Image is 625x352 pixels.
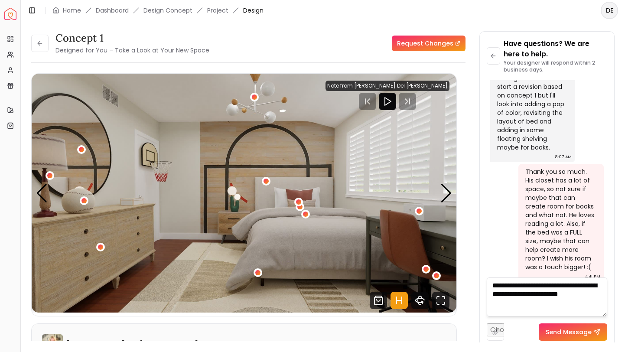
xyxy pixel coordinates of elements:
[63,6,81,15] a: Home
[504,59,607,73] p: Your designer will respond within 2 business days.
[66,339,198,350] h6: [PERSON_NAME] Del [PERSON_NAME]
[539,323,607,341] button: Send Message
[55,31,209,45] h3: concept 1
[392,36,465,51] a: Request Changes
[4,8,16,20] img: Spacejoy Logo
[504,39,607,59] p: Have questions? We are here to help.
[143,6,192,15] li: Design Concept
[440,184,452,203] div: Next slide
[32,74,456,313] div: Carousel
[497,39,567,152] div: Hi [PERSON_NAME], So glad you like the overall concepts of both designs! I can go ahead and start...
[326,81,449,91] div: Note from [PERSON_NAME] Del [PERSON_NAME]
[525,167,595,271] div: Thank you so much. His closet has a lot of space, so not sure if maybe that can create room for b...
[32,74,456,313] div: 1 / 4
[32,74,456,313] img: Design Render 1
[432,292,449,309] svg: Fullscreen
[96,6,129,15] a: Dashboard
[370,292,387,309] svg: Shop Products from this design
[411,292,429,309] svg: 360 View
[391,292,408,309] svg: Hotspots Toggle
[601,2,618,19] button: DE
[602,3,617,18] span: DE
[36,184,48,203] div: Previous slide
[382,96,393,107] svg: Play
[52,6,264,15] nav: breadcrumb
[243,6,264,15] span: Design
[207,6,228,15] a: Project
[585,272,600,281] div: 4:41 PM
[555,153,572,161] div: 8:07 AM
[55,46,209,55] small: Designed for You – Take a Look at Your New Space
[4,8,16,20] a: Spacejoy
